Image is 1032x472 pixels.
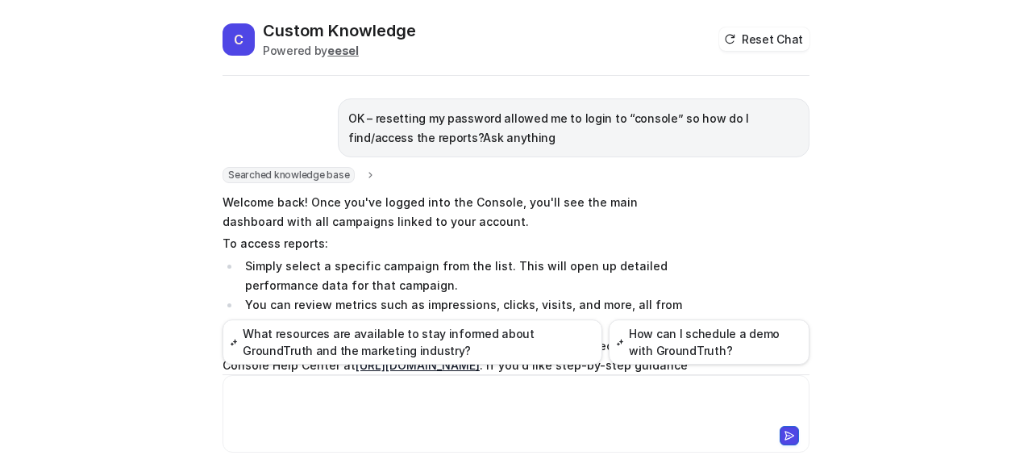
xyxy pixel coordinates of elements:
p: To access reports: [223,234,694,253]
button: What resources are available to stay informed about GroundTruth and the marketing industry? [223,320,602,365]
h2: Custom Knowledge [263,19,416,42]
button: How can I schedule a demo with GroundTruth? [609,320,809,365]
p: OK – resetting my password allowed me to login to “console” so how do I find/access the reports?A... [348,109,799,148]
span: Searched knowledge base [223,167,355,183]
b: eesel [327,44,359,57]
span: C [223,23,255,56]
div: Powered by [263,42,416,59]
li: You can review metrics such as impressions, clicks, visits, and more, all from within the campaig... [240,295,694,334]
p: Welcome back! Once you've logged into the Console, you'll see the main dashboard with all campaig... [223,193,694,232]
button: Reset Chat [719,27,809,51]
li: Simply select a specific campaign from the list. This will open up detailed performance data for ... [240,257,694,295]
